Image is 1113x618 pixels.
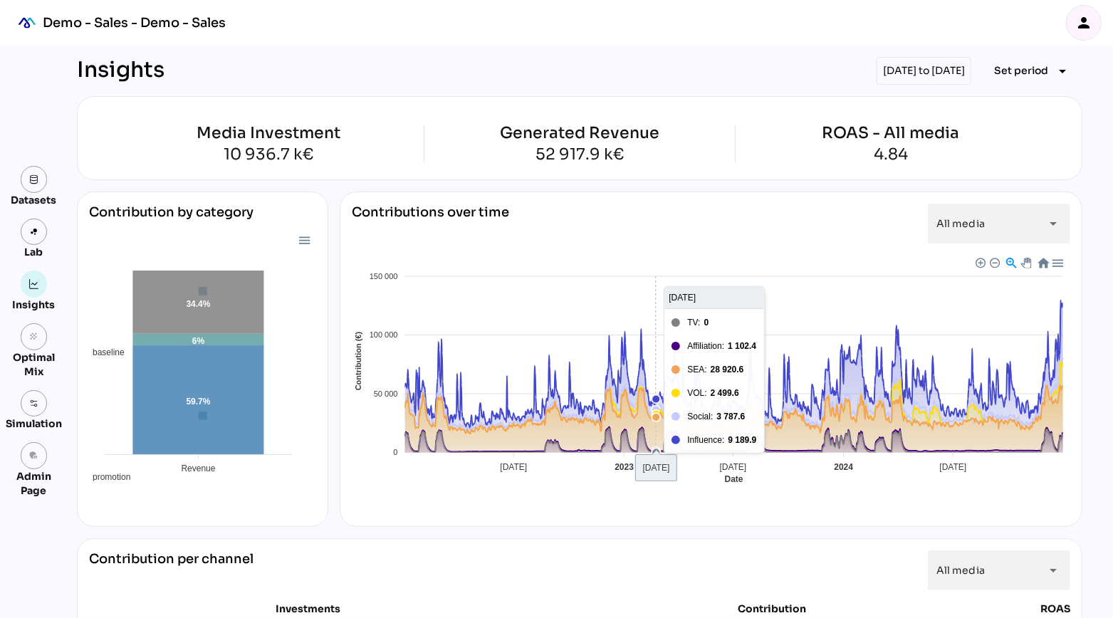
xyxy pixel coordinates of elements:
[89,602,527,616] div: Investments
[370,330,398,339] tspan: 100 000
[500,462,527,472] tspan: [DATE]
[1054,63,1071,80] i: arrow_drop_down
[19,245,50,259] div: Lab
[936,217,985,230] span: All media
[29,399,39,409] img: settings.svg
[11,193,57,207] div: Datasets
[298,234,310,246] div: Menu
[29,174,39,184] img: data.svg
[113,125,424,141] div: Media Investment
[1045,215,1062,232] i: arrow_drop_down
[975,257,985,267] div: Zoom In
[936,564,985,577] span: All media
[615,462,634,472] tspan: 2023
[822,147,959,162] div: 4.84
[877,57,971,85] div: [DATE] to [DATE]
[1045,562,1062,579] i: arrow_drop_down
[983,58,1082,84] button: Expand "Set period"
[1005,256,1017,268] div: Selection Zoom
[725,474,743,484] text: Date
[43,14,226,31] div: Demo - Sales - Demo - Sales
[500,147,659,162] div: 52 917.9 k€
[11,7,43,38] div: mediaROI
[634,602,911,616] div: Contribution
[374,389,398,398] tspan: 50 000
[1021,258,1030,266] div: Panning
[82,472,130,482] span: promotion
[29,227,39,237] img: lab.svg
[29,332,39,342] i: grain
[393,448,397,456] tspan: 0
[1040,602,1070,616] div: ROAS
[29,279,39,289] img: graph.svg
[82,347,125,357] span: baseline
[29,451,39,461] i: admin_panel_settings
[1075,14,1092,31] i: person
[500,125,659,141] div: Generated Revenue
[720,462,747,472] tspan: [DATE]
[1051,256,1063,268] div: Menu
[1037,256,1049,268] div: Reset Zoom
[940,462,967,472] tspan: [DATE]
[89,550,254,590] div: Contribution per channel
[13,298,56,312] div: Insights
[834,462,853,472] tspan: 2024
[354,332,362,391] text: Contribution (€)
[822,125,959,141] div: ROAS - All media
[89,204,316,232] div: Contribution by category
[6,417,62,431] div: Simulation
[181,464,215,474] tspan: Revenue
[77,57,164,85] div: Insights
[994,62,1048,79] span: Set period
[370,272,398,281] tspan: 150 000
[6,469,62,498] div: Admin Page
[6,350,62,379] div: Optimal Mix
[113,147,424,162] div: 10 936.7 k€
[352,204,509,243] div: Contributions over time
[989,257,999,267] div: Zoom Out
